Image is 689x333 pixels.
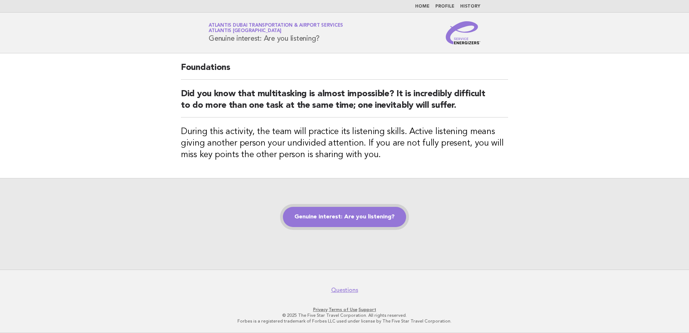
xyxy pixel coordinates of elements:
[446,21,480,44] img: Service Energizers
[359,307,376,312] a: Support
[313,307,328,312] a: Privacy
[331,287,358,294] a: Questions
[209,29,281,34] span: Atlantis [GEOGRAPHIC_DATA]
[460,4,480,9] a: History
[435,4,454,9] a: Profile
[181,62,508,80] h2: Foundations
[181,126,508,161] h3: During this activity, the team will practice its listening skills. Active listening means giving ...
[124,312,565,318] p: © 2025 The Five Star Travel Corporation. All rights reserved.
[124,318,565,324] p: Forbes is a registered trademark of Forbes LLC used under license by The Five Star Travel Corpora...
[209,23,343,33] a: Atlantis Dubai Transportation & Airport ServicesAtlantis [GEOGRAPHIC_DATA]
[209,23,343,42] h1: Genuine interest: Are you listening?
[329,307,357,312] a: Terms of Use
[124,307,565,312] p: · ·
[283,207,406,227] a: Genuine interest: Are you listening?
[415,4,430,9] a: Home
[181,88,508,117] h2: Did you know that multitasking is almost impossible? It is incredibly difficult to do more than o...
